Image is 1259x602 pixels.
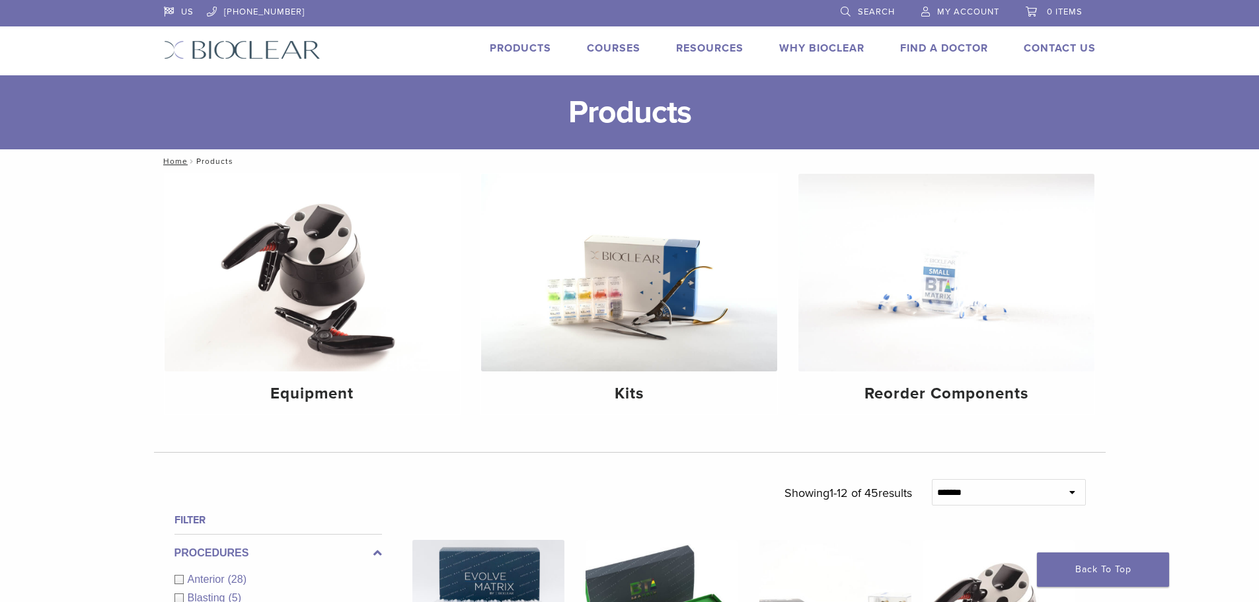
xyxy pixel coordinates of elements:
[188,574,228,585] span: Anterior
[228,574,247,585] span: (28)
[798,174,1094,371] img: Reorder Components
[900,42,988,55] a: Find A Doctor
[481,174,777,371] img: Kits
[798,174,1094,414] a: Reorder Components
[1047,7,1083,17] span: 0 items
[174,512,382,528] h4: Filter
[1024,42,1096,55] a: Contact Us
[174,545,382,561] label: Procedures
[492,382,767,406] h4: Kits
[159,157,188,166] a: Home
[809,382,1084,406] h4: Reorder Components
[188,158,196,165] span: /
[1037,552,1169,587] a: Back To Top
[165,174,461,414] a: Equipment
[154,149,1106,173] nav: Products
[937,7,999,17] span: My Account
[779,42,864,55] a: Why Bioclear
[587,42,640,55] a: Courses
[164,40,321,59] img: Bioclear
[829,486,878,500] span: 1-12 of 45
[165,174,461,371] img: Equipment
[175,382,450,406] h4: Equipment
[676,42,744,55] a: Resources
[490,42,551,55] a: Products
[858,7,895,17] span: Search
[481,174,777,414] a: Kits
[784,479,912,507] p: Showing results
